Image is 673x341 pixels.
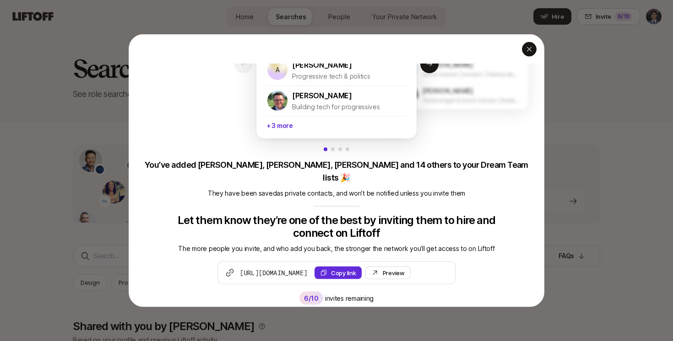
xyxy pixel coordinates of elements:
span: [URL][DOMAIN_NAME] [240,268,307,277]
p: + 3 more [266,116,407,133]
p: [PERSON_NAME] [423,59,473,69]
p: [PERSON_NAME] [292,90,352,101]
button: Copy link [315,266,362,279]
p: Technologist & Donor Advisor | Building and Supporting Tech to Strengthen Democracy [423,96,520,105]
p: A [276,67,280,73]
img: 1710217737141 [402,60,418,77]
p: The more people you invite, and who add you back, the stronger the network you’ll get access to o... [136,243,537,254]
a: Preview [365,266,411,279]
img: 1621616830166 [267,91,288,111]
div: 6 /10 [299,292,323,305]
div: Preview [383,268,405,277]
p: [PERSON_NAME] [423,85,473,96]
p: Building tech for progressives [292,101,407,112]
p: [PERSON_NAME] [292,59,352,71]
p: You’ve added [PERSON_NAME], [PERSON_NAME], [PERSON_NAME] and 14 others to your Dream Team lists 🎉 [136,159,537,184]
p: invites remaining [325,293,374,304]
img: 1516261509803 [402,86,418,103]
p: Donor Advisor | Investor | Democratic Strategist [423,69,520,79]
p: Let them know they’re one of the best by inviting them to hire and connect on Liftoff [163,214,510,240]
p: They have been saved as private contacts , and won’t be notified unless you invite them [136,188,537,199]
p: Progressive tech & politics [292,71,407,82]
